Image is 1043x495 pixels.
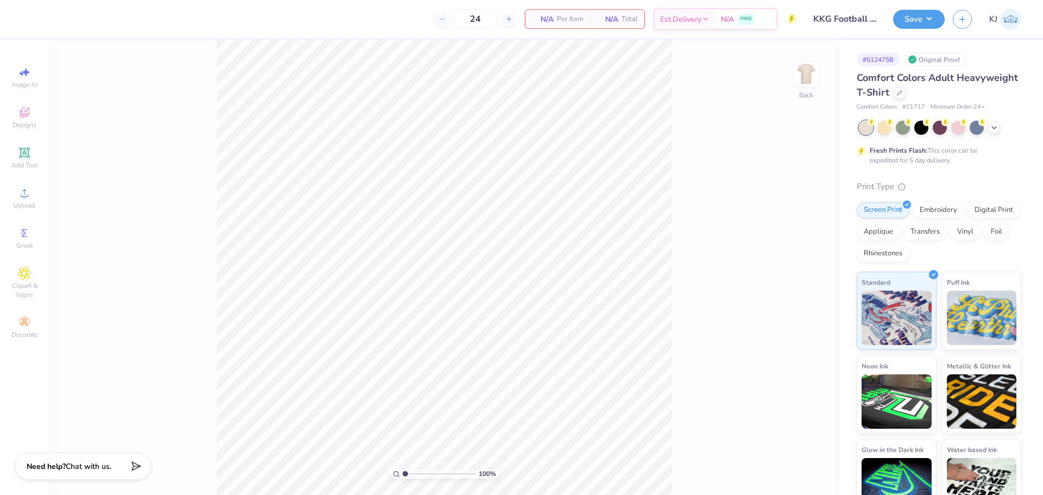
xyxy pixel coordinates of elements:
span: Comfort Colors [857,103,897,112]
span: Puff Ink [947,277,970,288]
div: Transfers [903,224,947,240]
span: Est. Delivery [660,14,701,25]
button: Save [893,10,945,29]
span: N/A [596,14,618,25]
input: Untitled Design [805,8,885,30]
img: Neon Ink [862,374,932,429]
img: Metallic & Glitter Ink [947,374,1017,429]
div: Digital Print [967,202,1020,218]
span: Minimum Order: 24 + [931,103,985,112]
span: Chat with us. [66,461,111,472]
span: Clipart & logos [5,281,43,299]
img: Puff Ink [947,291,1017,345]
div: Embroidery [913,202,964,218]
span: Upload [14,201,35,210]
div: Screen Print [857,202,909,218]
div: Print Type [857,180,1021,193]
span: FREE [740,15,752,23]
span: Comfort Colors Adult Heavyweight T-Shirt [857,71,1018,99]
input: – – [454,9,497,29]
span: # C1717 [902,103,925,112]
span: Water based Ink [947,444,997,455]
span: Greek [16,241,33,250]
span: N/A [532,14,554,25]
div: Foil [984,224,1009,240]
span: N/A [721,14,734,25]
a: KJ [989,9,1021,30]
img: Back [795,63,817,85]
span: Glow in the Dark Ink [862,444,923,455]
span: Standard [862,277,890,288]
span: Per Item [557,14,583,25]
span: Decorate [11,330,37,339]
span: KJ [989,13,997,26]
span: Neon Ink [862,360,888,372]
span: Image AI [12,80,37,89]
span: 100 % [479,469,496,479]
span: Add Text [11,161,37,170]
strong: Need help? [27,461,66,472]
div: Rhinestones [857,246,909,262]
div: This color can be expedited for 5 day delivery. [870,146,1003,165]
div: Back [799,90,813,100]
span: Designs [12,121,36,129]
div: Applique [857,224,900,240]
img: Kendra Jingco [1000,9,1021,30]
div: Vinyl [950,224,981,240]
div: Original Proof [905,53,966,66]
span: Total [621,14,638,25]
span: Metallic & Glitter Ink [947,360,1011,372]
div: # 512475B [857,53,900,66]
strong: Fresh Prints Flash: [870,146,927,155]
img: Standard [862,291,932,345]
